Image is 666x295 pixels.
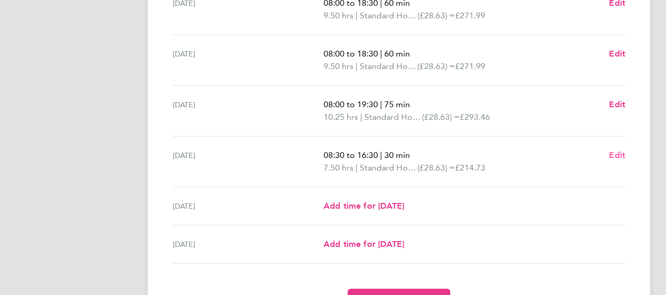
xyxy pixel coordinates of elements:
[609,150,625,160] span: Edit
[455,10,485,20] span: £271.99
[356,10,358,20] span: |
[609,149,625,162] a: Edit
[380,150,382,160] span: |
[324,239,404,249] span: Add time for [DATE]
[609,49,625,59] span: Edit
[384,99,410,109] span: 75 min
[460,112,490,122] span: £293.46
[455,61,485,71] span: £271.99
[324,112,358,122] span: 10.25 hrs
[380,49,382,59] span: |
[324,200,404,212] a: Add time for [DATE]
[324,150,378,160] span: 08:30 to 16:30
[324,99,378,109] span: 08:00 to 19:30
[360,60,417,73] span: Standard Hourly
[364,111,422,123] span: Standard Hourly
[173,238,324,251] div: [DATE]
[356,61,358,71] span: |
[360,9,417,22] span: Standard Hourly
[324,49,378,59] span: 08:00 to 18:30
[173,98,324,123] div: [DATE]
[173,200,324,212] div: [DATE]
[609,48,625,60] a: Edit
[417,163,455,173] span: (£28.63) =
[384,49,410,59] span: 60 min
[609,98,625,111] a: Edit
[356,163,358,173] span: |
[324,61,353,71] span: 9.50 hrs
[324,201,404,211] span: Add time for [DATE]
[609,99,625,109] span: Edit
[422,112,460,122] span: (£28.63) =
[173,149,324,174] div: [DATE]
[417,10,455,20] span: (£28.63) =
[324,238,404,251] a: Add time for [DATE]
[455,163,485,173] span: £214.73
[384,150,410,160] span: 30 min
[324,10,353,20] span: 9.50 hrs
[360,162,417,174] span: Standard Hourly
[380,99,382,109] span: |
[173,48,324,73] div: [DATE]
[324,163,353,173] span: 7.50 hrs
[360,112,362,122] span: |
[417,61,455,71] span: (£28.63) =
